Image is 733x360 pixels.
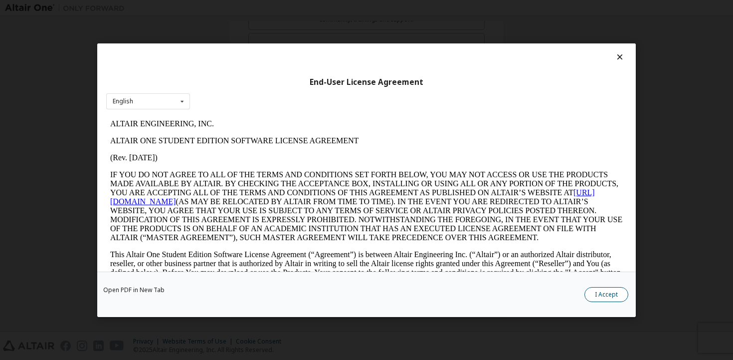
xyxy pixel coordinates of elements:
p: IF YOU DO NOT AGREE TO ALL OF THE TERMS AND CONDITIONS SET FORTH BELOW, YOU MAY NOT ACCESS OR USE... [4,55,517,127]
p: ALTAIR ENGINEERING, INC. [4,4,517,13]
p: ALTAIR ONE STUDENT EDITION SOFTWARE LICENSE AGREEMENT [4,21,517,30]
a: [URL][DOMAIN_NAME] [4,73,489,90]
button: I Accept [584,287,628,302]
p: (Rev. [DATE]) [4,38,517,47]
p: This Altair One Student Edition Software License Agreement (“Agreement”) is between Altair Engine... [4,135,517,171]
a: Open PDF in New Tab [103,287,165,293]
div: End-User License Agreement [106,77,627,87]
div: English [113,98,133,104]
